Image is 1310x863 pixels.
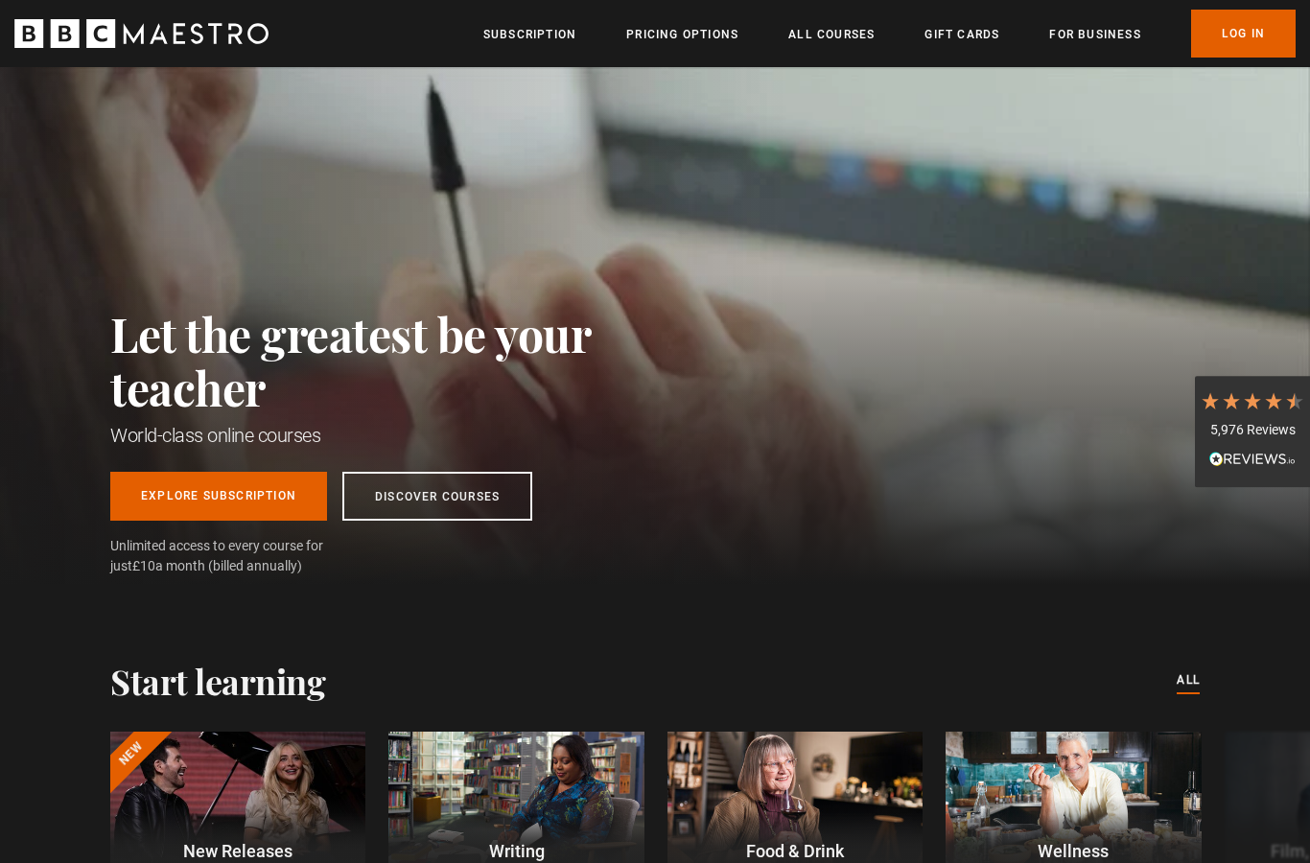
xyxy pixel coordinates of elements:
nav: Primary [483,10,1296,58]
a: Pricing Options [626,25,738,44]
a: Gift Cards [924,25,999,44]
a: Discover Courses [342,472,532,521]
a: All Courses [788,25,875,44]
h2: Start learning [110,661,325,701]
div: 4.7 Stars [1200,390,1305,411]
a: For business [1049,25,1140,44]
img: REVIEWS.io [1209,452,1296,465]
a: Subscription [483,25,576,44]
div: Read All Reviews [1200,450,1305,473]
h2: Let the greatest be your teacher [110,307,676,414]
a: Log In [1191,10,1296,58]
div: 5,976 Reviews [1200,421,1305,440]
span: £10 [132,558,155,573]
a: Explore Subscription [110,472,327,521]
span: Unlimited access to every course for just a month (billed annually) [110,536,369,576]
svg: BBC Maestro [14,19,269,48]
div: 5,976 ReviewsRead All Reviews [1195,376,1310,487]
h1: World-class online courses [110,422,676,449]
a: All [1177,670,1200,691]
